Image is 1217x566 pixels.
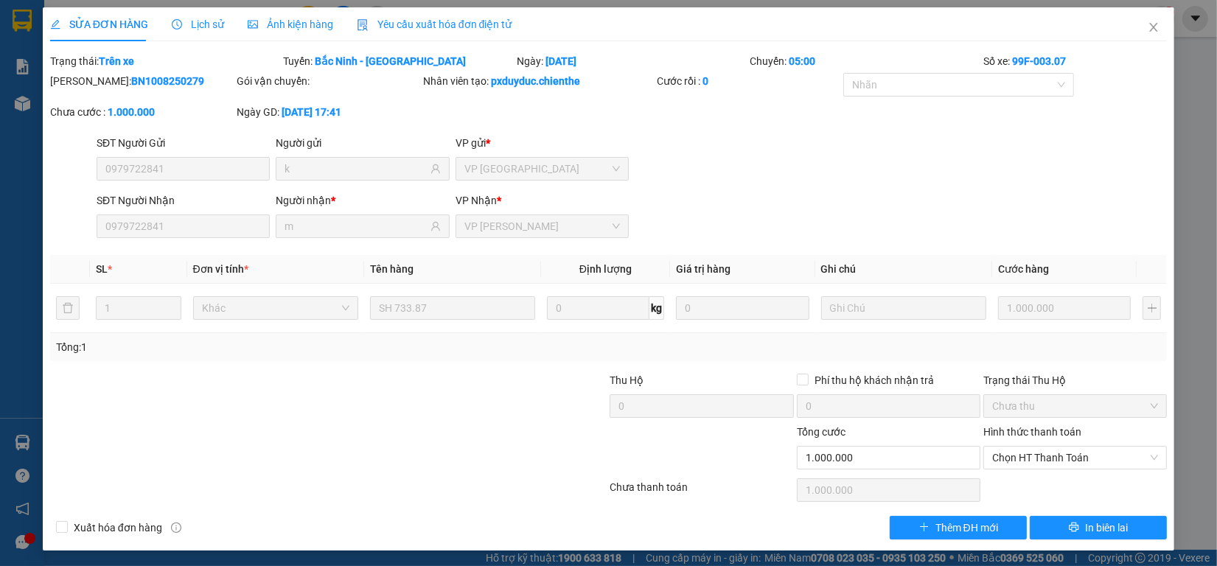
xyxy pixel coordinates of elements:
[464,158,620,180] span: VP Bắc Ninh
[815,255,992,284] th: Ghi chú
[50,18,148,30] span: SỬA ĐƠN HÀNG
[357,18,512,30] span: Yêu cầu xuất hóa đơn điện tử
[50,104,234,120] div: Chưa cước :
[579,263,632,275] span: Định lượng
[171,523,181,533] span: info-circle
[370,296,535,320] input: VD: Bàn, Ghế
[676,296,809,320] input: 0
[50,73,234,89] div: [PERSON_NAME]:
[789,55,815,67] b: 05:00
[56,339,470,355] div: Tổng: 1
[276,135,449,151] div: Người gửi
[172,18,224,30] span: Lịch sử
[50,19,60,29] span: edit
[797,426,845,438] span: Tổng cước
[237,104,420,120] div: Ngày GD:
[172,19,182,29] span: clock-circle
[935,520,998,536] span: Thêm ĐH mới
[456,135,629,151] div: VP gửi
[456,195,497,206] span: VP Nhận
[282,106,341,118] b: [DATE] 17:41
[982,53,1168,69] div: Số xe:
[998,296,1131,320] input: 0
[809,372,940,388] span: Phí thu hộ khách nhận trả
[97,192,270,209] div: SĐT Người Nhận
[992,447,1158,469] span: Chọn HT Thanh Toán
[515,53,749,69] div: Ngày:
[285,161,427,177] input: Tên người gửi
[49,53,282,69] div: Trạng thái:
[423,73,654,89] div: Nhân viên tạo:
[315,55,466,67] b: Bắc Ninh - [GEOGRAPHIC_DATA]
[276,192,449,209] div: Người nhận
[430,164,441,174] span: user
[430,221,441,231] span: user
[464,215,620,237] span: VP Hồ Chí Minh
[649,296,664,320] span: kg
[99,55,134,67] b: Trên xe
[748,53,982,69] div: Chuyến:
[545,55,576,67] b: [DATE]
[1148,21,1160,33] span: close
[702,75,708,87] b: 0
[676,263,730,275] span: Giá trị hàng
[237,73,420,89] div: Gói vận chuyển:
[370,263,414,275] span: Tên hàng
[285,218,427,234] input: Tên người nhận
[248,18,333,30] span: Ảnh kiện hàng
[1085,520,1128,536] span: In biên lai
[131,75,204,87] b: BN1008250279
[610,374,644,386] span: Thu Hộ
[97,135,270,151] div: SĐT Người Gửi
[608,479,795,505] div: Chưa thanh toán
[108,106,155,118] b: 1.000.000
[68,520,168,536] span: Xuất hóa đơn hàng
[1030,516,1167,539] button: printerIn biên lai
[983,372,1167,388] div: Trạng thái Thu Hộ
[282,53,515,69] div: Tuyến:
[56,296,80,320] button: delete
[491,75,580,87] b: pxduyduc.chienthe
[248,19,258,29] span: picture
[992,395,1158,417] span: Chưa thu
[1012,55,1066,67] b: 99F-003.07
[96,263,108,275] span: SL
[1069,522,1079,534] span: printer
[821,296,986,320] input: Ghi Chú
[919,522,930,534] span: plus
[657,73,840,89] div: Cước rồi :
[998,263,1049,275] span: Cước hàng
[202,297,349,319] span: Khác
[357,19,369,31] img: icon
[890,516,1027,539] button: plusThêm ĐH mới
[983,426,1081,438] label: Hình thức thanh toán
[1133,7,1174,49] button: Close
[193,263,248,275] span: Đơn vị tính
[1143,296,1161,320] button: plus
